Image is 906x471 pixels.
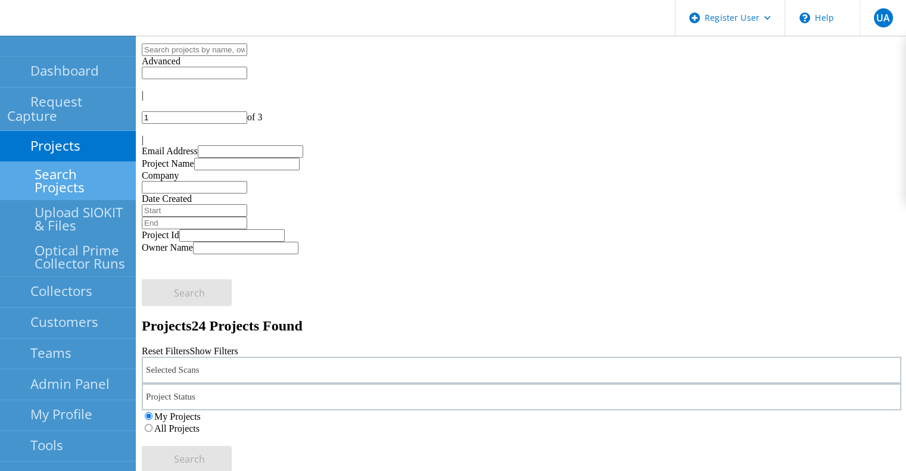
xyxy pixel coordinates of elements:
[192,318,303,333] span: 24 Projects Found
[142,318,192,333] b: Projects
[142,146,198,156] label: Email Address
[154,411,201,422] label: My Projects
[142,90,901,101] div: |
[142,43,247,56] input: Search projects by name, owner, ID, company, etc
[142,170,179,180] label: Company
[174,453,205,466] span: Search
[142,135,901,145] div: |
[142,279,232,306] button: Search
[799,13,810,23] svg: \n
[142,242,193,252] label: Owner Name
[142,357,901,383] div: Selected Scans
[142,204,247,217] input: Start
[142,56,180,66] span: Advanced
[12,23,140,33] a: Live Optics Dashboard
[154,423,200,433] label: All Projects
[142,230,179,240] label: Project Id
[142,158,194,169] label: Project Name
[174,286,205,300] span: Search
[876,13,890,23] span: UA
[142,217,247,229] input: End
[189,346,238,356] a: Show Filters
[142,383,901,410] div: Project Status
[142,194,192,204] label: Date Created
[142,346,189,356] a: Reset Filters
[247,112,262,122] span: of 3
